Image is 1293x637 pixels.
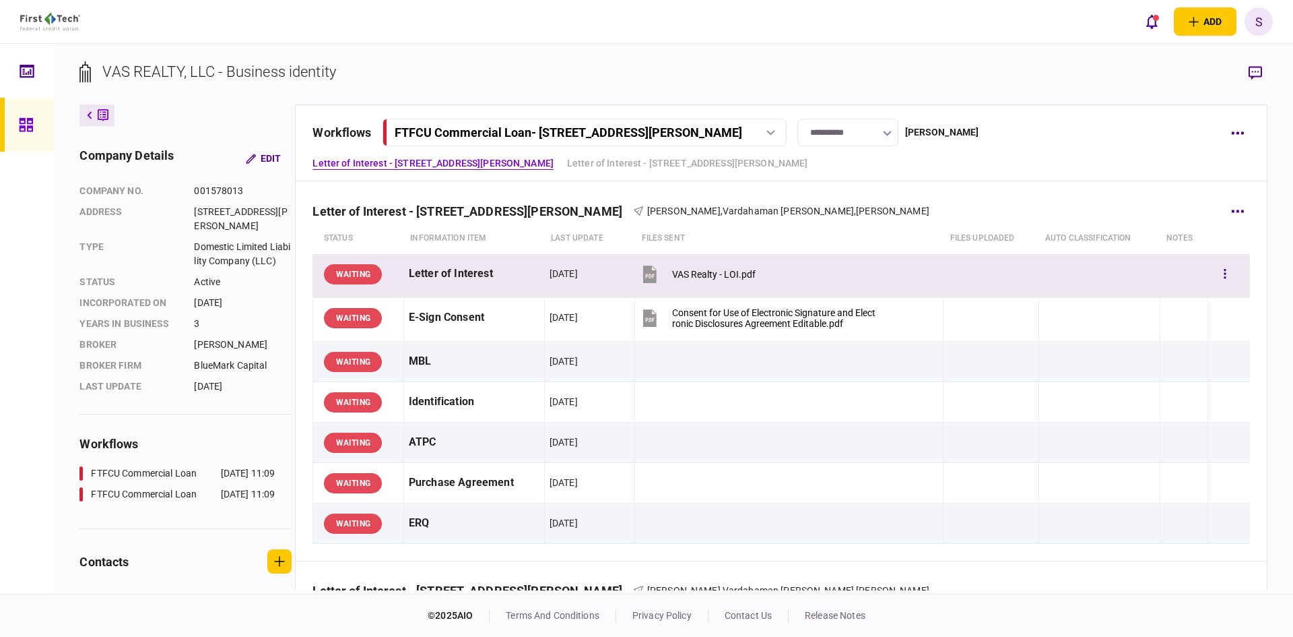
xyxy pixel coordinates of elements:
div: MBL [409,346,539,377]
div: Type [79,240,180,268]
div: E-Sign Consent [409,303,539,333]
div: [DATE] 11:09 [221,487,275,502]
span: Vardahaman [PERSON_NAME] [723,585,854,596]
div: BlueMark Capital [194,359,292,373]
button: open notifications list [1137,7,1166,36]
span: Vardahaman [PERSON_NAME] [723,206,854,216]
div: [DATE] [550,476,578,489]
th: notes [1160,223,1208,254]
div: 3 [194,317,292,331]
div: [DATE] [550,311,578,324]
a: Letter of Interest - [STREET_ADDRESS][PERSON_NAME] [312,156,554,171]
div: Letter of Interest - [STREET_ADDRESS][PERSON_NAME] [312,204,633,218]
div: FTFCU Commercial Loan [91,487,197,502]
img: client company logo [20,13,80,30]
span: [PERSON_NAME] [856,585,929,596]
div: [DATE] [194,296,292,310]
span: [PERSON_NAME] [647,206,721,216]
a: Letter of Interest - [STREET_ADDRESS][PERSON_NAME] [567,156,808,171]
div: [DATE] [550,395,578,408]
span: , [721,206,723,216]
div: WAITING [324,352,382,372]
th: Information item [403,223,544,254]
div: [DATE] [550,267,578,280]
button: S [1245,7,1273,36]
div: WAITING [324,392,382,413]
a: contact us [725,610,772,621]
div: Consent for Use of Electronic Signature and Electronic Disclosures Agreement Editable.pdf [672,307,875,329]
div: years in business [79,317,180,331]
div: workflows [312,123,371,142]
div: last update [79,380,180,394]
a: FTFCU Commercial Loan[DATE] 11:09 [79,487,275,502]
a: FTFCU Commercial Loan[DATE] 11:09 [79,466,275,481]
span: [PERSON_NAME] [647,585,721,596]
div: Domestic Limited Liability Company (LLC) [194,240,292,268]
div: ATPC [409,427,539,458]
div: contacts [79,553,129,571]
div: status [79,275,180,289]
div: WAITING [324,264,382,284]
span: , [721,585,723,596]
th: auto classification [1038,223,1160,254]
div: incorporated on [79,296,180,310]
div: company details [79,146,174,171]
th: status [313,223,403,254]
div: WAITING [324,433,382,453]
div: Identification [409,387,539,417]
div: [DATE] [550,516,578,530]
div: FTFCU Commercial Loan - [STREET_ADDRESS][PERSON_NAME] [395,125,742,140]
div: [DATE] [550,435,578,449]
div: address [79,205,180,233]
div: WAITING [324,514,382,534]
th: Files uploaded [943,223,1038,254]
div: Active [194,275,292,289]
div: [DATE] 11:09 [221,466,275,481]
a: terms and conditions [506,610,599,621]
div: © 2025 AIO [428,609,490,623]
button: Consent for Use of Electronic Signature and Electronic Disclosures Agreement Editable.pdf [640,303,875,333]
span: , [854,585,856,596]
div: [PERSON_NAME] [905,125,979,140]
button: open adding identity options [1174,7,1236,36]
button: Edit [235,146,292,171]
div: VAS REALTY, LLC - Business identity [102,61,336,83]
div: Letter of Interest - [STREET_ADDRESS][PERSON_NAME] [312,584,633,598]
div: workflows [79,435,292,453]
th: last update [544,223,634,254]
button: FTFCU Commercial Loan- [STREET_ADDRESS][PERSON_NAME] [383,119,787,146]
div: company no. [79,184,180,198]
div: Broker [79,338,180,352]
div: VAS Realty - LOI.pdf [672,269,756,280]
div: Letter of Interest [409,259,539,289]
button: VAS Realty - LOI.pdf [640,259,756,289]
div: [STREET_ADDRESS][PERSON_NAME] [194,205,292,233]
th: files sent [635,223,943,254]
div: WAITING [324,473,382,493]
div: FTFCU Commercial Loan [91,466,197,481]
span: , [854,206,856,216]
div: [DATE] [194,380,292,394]
div: [PERSON_NAME] [194,338,292,352]
div: WAITING [324,308,382,328]
div: 001578013 [194,184,292,198]
a: release notes [805,610,865,621]
a: privacy policy [632,610,692,621]
div: Purchase Agreement [409,468,539,498]
span: [PERSON_NAME] [856,206,929,216]
div: ERQ [409,508,539,539]
div: broker firm [79,359,180,373]
div: [DATE] [550,355,578,368]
